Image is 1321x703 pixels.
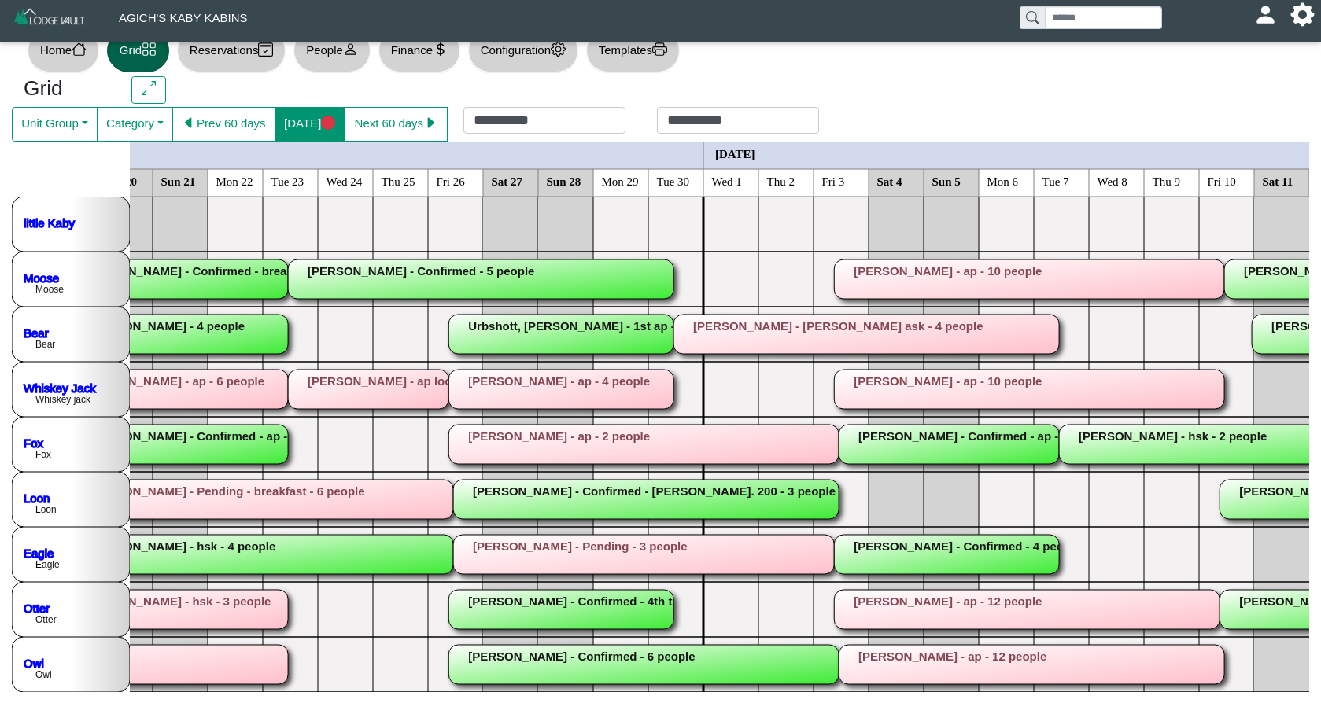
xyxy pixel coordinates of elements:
[382,175,415,187] text: Thu 25
[586,29,680,72] button: Templatesprinter
[13,6,87,34] img: Z
[551,42,566,57] svg: gear
[35,339,55,350] text: Bear
[822,175,845,187] text: Fri 3
[24,326,49,339] a: Bear
[1260,9,1271,20] svg: person fill
[468,29,578,72] button: Configurationgear
[715,147,755,160] text: [DATE]
[35,284,64,295] text: Moose
[657,107,819,134] input: Check out
[877,175,903,187] text: Sat 4
[321,116,336,131] svg: circle fill
[177,29,286,72] button: Reservationscalendar2 check
[24,656,44,669] a: Owl
[271,175,304,187] text: Tue 23
[492,175,523,187] text: Sat 27
[547,175,581,187] text: Sun 28
[652,42,667,57] svg: printer
[437,175,466,187] text: Fri 26
[343,42,358,57] svg: person
[28,29,99,72] button: Homehouse
[1098,175,1127,187] text: Wed 8
[72,42,87,57] svg: house
[345,107,448,142] button: Next 60 dayscaret right fill
[1263,175,1293,187] text: Sat 11
[258,42,273,57] svg: calendar2 check
[24,381,96,394] a: Whiskey Jack
[657,175,690,187] text: Tue 30
[293,29,370,72] button: Peopleperson
[142,42,157,57] svg: grid
[423,116,438,131] svg: caret right fill
[1026,11,1039,24] svg: search
[24,601,50,614] a: Otter
[35,394,91,405] text: Whiskey jack
[24,215,76,229] a: little Kaby
[378,29,460,72] button: Financecurrency dollar
[216,175,253,187] text: Mon 22
[932,175,961,187] text: Sun 5
[107,29,169,72] button: Gridgrid
[1042,175,1070,187] text: Tue 7
[182,116,197,131] svg: caret left fill
[131,76,165,105] button: arrows angle expand
[142,81,157,96] svg: arrows angle expand
[463,107,625,134] input: Check in
[987,175,1019,187] text: Mon 6
[24,546,54,559] a: Eagle
[1208,175,1236,187] text: Fri 10
[161,175,196,187] text: Sun 21
[172,107,275,142] button: caret left fillPrev 60 days
[767,175,795,187] text: Thu 2
[97,107,173,142] button: Category
[275,107,345,142] button: [DATE]circle fill
[24,491,50,504] a: Loon
[602,175,639,187] text: Mon 29
[1153,175,1180,187] text: Thu 9
[24,76,108,101] h3: Grid
[1297,9,1308,20] svg: gear fill
[35,669,52,680] text: Owl
[35,614,57,625] text: Otter
[35,449,51,460] text: Fox
[433,42,448,57] svg: currency dollar
[12,107,98,142] button: Unit Group
[24,271,59,284] a: Moose
[35,559,60,570] text: Eagle
[24,436,44,449] a: Fox
[35,504,57,515] text: Loon
[712,175,742,187] text: Wed 1
[327,175,363,187] text: Wed 24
